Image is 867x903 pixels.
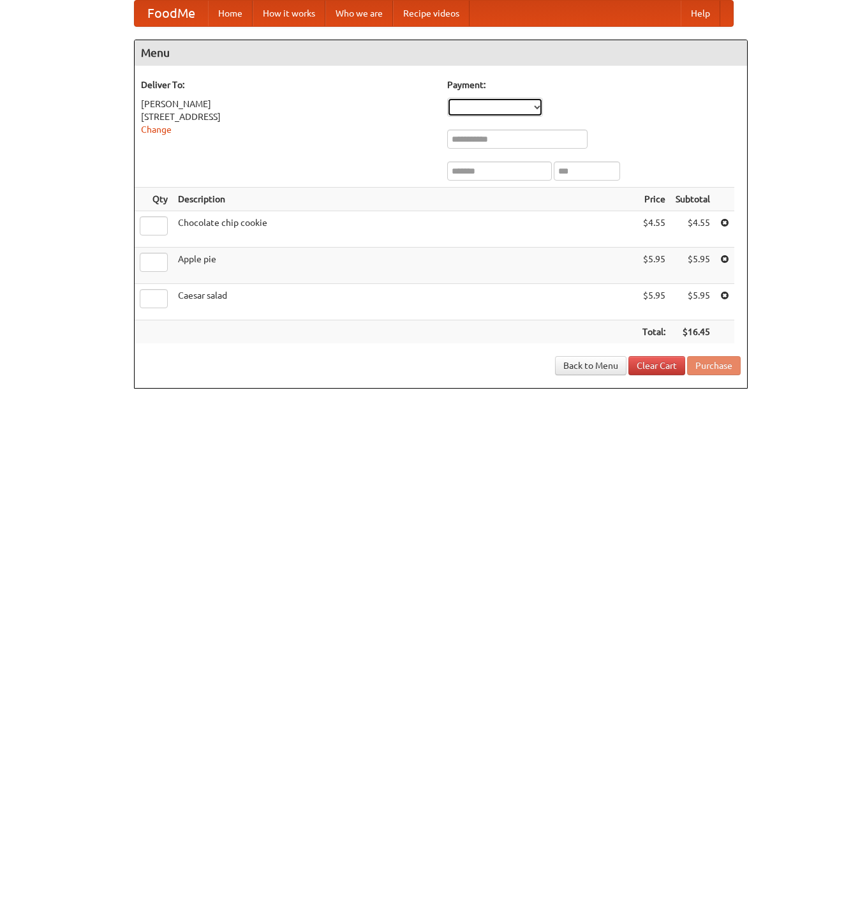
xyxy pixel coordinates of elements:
button: Purchase [687,356,741,375]
th: Qty [135,188,173,211]
td: $5.95 [637,284,671,320]
td: $5.95 [671,248,715,284]
th: Total: [637,320,671,344]
h5: Payment: [447,78,741,91]
a: Recipe videos [393,1,470,26]
td: $4.55 [637,211,671,248]
th: $16.45 [671,320,715,344]
h5: Deliver To: [141,78,434,91]
td: Apple pie [173,248,637,284]
div: [PERSON_NAME] [141,98,434,110]
th: Description [173,188,637,211]
a: Back to Menu [555,356,626,375]
h4: Menu [135,40,747,66]
td: $5.95 [637,248,671,284]
td: Chocolate chip cookie [173,211,637,248]
th: Price [637,188,671,211]
th: Subtotal [671,188,715,211]
a: FoodMe [135,1,208,26]
a: Home [208,1,253,26]
a: Clear Cart [628,356,685,375]
td: $5.95 [671,284,715,320]
a: Help [681,1,720,26]
a: Change [141,124,172,135]
div: [STREET_ADDRESS] [141,110,434,123]
td: Caesar salad [173,284,637,320]
a: Who we are [325,1,393,26]
td: $4.55 [671,211,715,248]
a: How it works [253,1,325,26]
